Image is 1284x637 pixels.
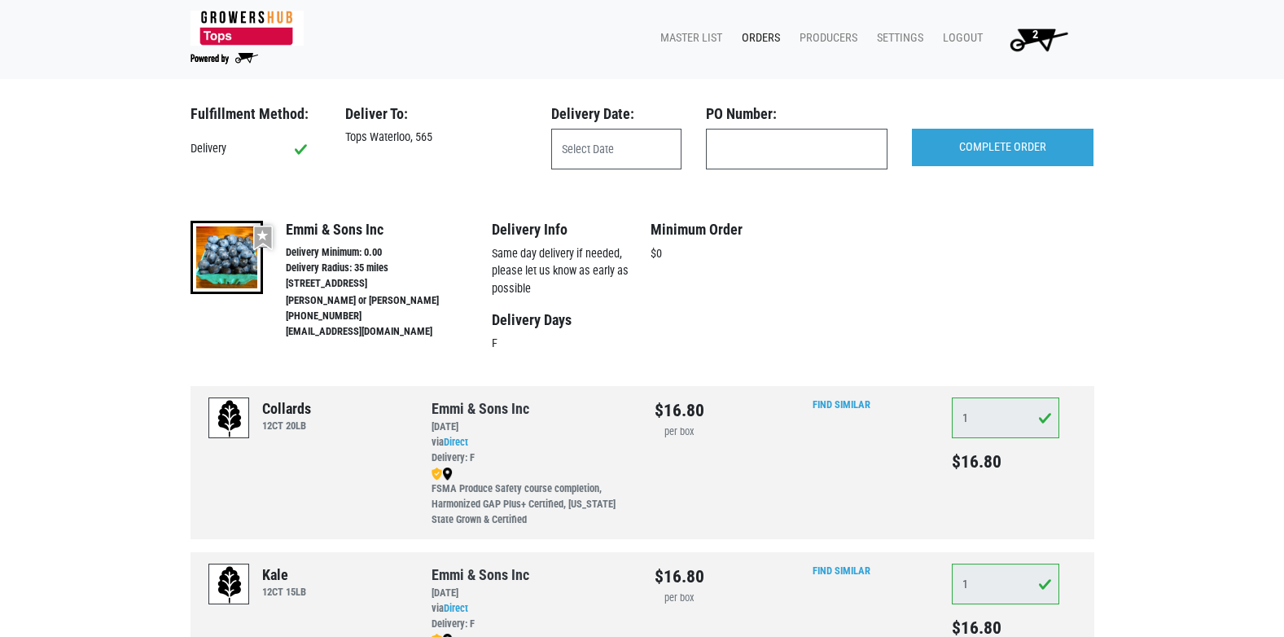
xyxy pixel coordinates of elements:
h6: 12CT 15LB [262,586,306,598]
div: via [432,601,630,632]
p: F [492,335,651,353]
h4: Emmi & Sons Inc [286,221,492,239]
h3: Deliver To: [345,105,527,123]
div: Delivery: F [432,617,630,632]
h4: Delivery Info [492,221,651,239]
h4: Minimum Order [651,221,809,239]
div: [DATE] [432,420,630,435]
h6: 12CT 20LB [262,420,311,432]
a: Direct [444,436,468,448]
li: [PERSON_NAME] or [PERSON_NAME] [286,293,492,309]
input: Qty [952,564,1060,604]
h4: Delivery Days [492,311,651,329]
input: Qty [952,398,1060,438]
img: Cart [1002,23,1075,55]
h3: PO Number: [706,105,887,123]
img: placeholder-variety-43d6402dacf2d531de610a020419775a.svg [209,398,250,439]
li: Delivery Radius: 35 miles [286,261,492,276]
div: via [432,435,630,466]
a: 2 [989,23,1081,55]
img: Powered by Big Wheelbarrow [191,53,258,64]
img: map_marker-0e94453035b3232a4d21701695807de9.png [442,468,453,481]
input: COMPLETE ORDER [912,129,1093,166]
p: $0 [651,245,809,263]
li: [EMAIL_ADDRESS][DOMAIN_NAME] [286,324,492,340]
a: Find Similar [813,565,870,577]
a: Emmi & Sons Inc [432,400,529,417]
a: Producers [787,23,864,54]
a: Logout [930,23,989,54]
img: safety-e55c860ca8c00a9c171001a62a92dabd.png [432,468,442,481]
div: $16.80 [655,564,704,590]
div: per box [655,591,704,606]
a: Orders [729,23,787,54]
h5: $16.80 [952,451,1060,472]
span: 2 [1032,28,1038,42]
div: Delivery: F [432,450,630,466]
input: Select Date [551,129,681,169]
div: Collards [262,398,311,420]
li: [STREET_ADDRESS] [286,276,492,292]
a: Find Similar [813,398,870,411]
img: thumbnail-aa6cd2af8f24da05a581646e1e2369c5.jpg [191,221,263,293]
img: placeholder-variety-43d6402dacf2d531de610a020419775a.svg [209,565,250,605]
div: [DATE] [432,586,630,601]
h3: Fulfillment Method: [191,105,321,123]
a: Master List [647,23,729,54]
div: Kale [262,564,306,586]
div: FSMA Produce Safety course completion, Harmonized GAP Plus+ Certified, [US_STATE] State Grown & C... [432,466,630,528]
p: Same day delivery if needed, please let us know as early as possible [492,245,651,298]
a: Settings [864,23,930,54]
div: Tops Waterloo, 565 [333,129,539,147]
img: 279edf242af8f9d49a69d9d2afa010fb.png [191,11,304,46]
a: Direct [444,602,468,614]
li: Delivery Minimum: 0.00 [286,245,492,261]
div: per box [655,424,704,440]
a: Emmi & Sons Inc [432,566,529,583]
li: [PHONE_NUMBER] [286,309,492,324]
h3: Delivery Date: [551,105,681,123]
div: $16.80 [655,398,704,424]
